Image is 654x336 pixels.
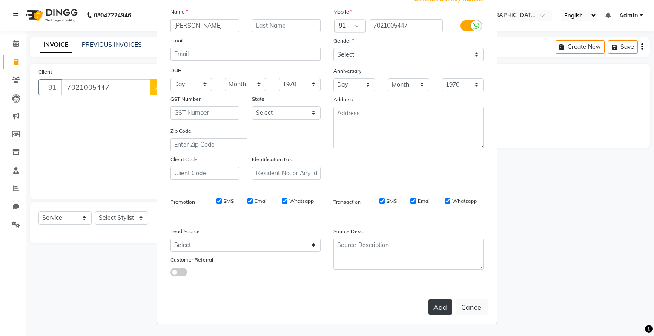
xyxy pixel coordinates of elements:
[387,197,397,205] label: SMS
[252,19,321,32] input: Last Name
[170,156,198,163] label: Client Code
[170,228,200,235] label: Lead Source
[428,299,452,315] button: Add
[289,197,314,205] label: Whatsapp
[170,67,181,74] label: DOB
[170,106,239,120] input: GST Number
[252,95,264,103] label: State
[170,198,195,206] label: Promotion
[170,127,191,135] label: Zip Code
[333,96,353,103] label: Address
[170,19,239,32] input: First Name
[170,256,213,264] label: Customer Referral
[170,37,184,44] label: Email
[333,8,352,16] label: Mobile
[333,67,361,75] label: Anniversary
[333,228,363,235] label: Source Desc
[252,156,292,163] label: Identification No.
[170,8,188,16] label: Name
[418,197,431,205] label: Email
[252,167,321,180] input: Resident No. or Any Id
[170,95,201,103] label: GST Number
[456,299,488,315] button: Cancel
[255,197,268,205] label: Email
[224,197,234,205] label: SMS
[333,37,354,45] label: Gender
[170,48,321,61] input: Email
[170,138,247,151] input: Enter Zip Code
[452,197,477,205] label: Whatsapp
[170,167,239,180] input: Client Code
[370,19,443,32] input: Mobile
[333,198,361,206] label: Transaction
